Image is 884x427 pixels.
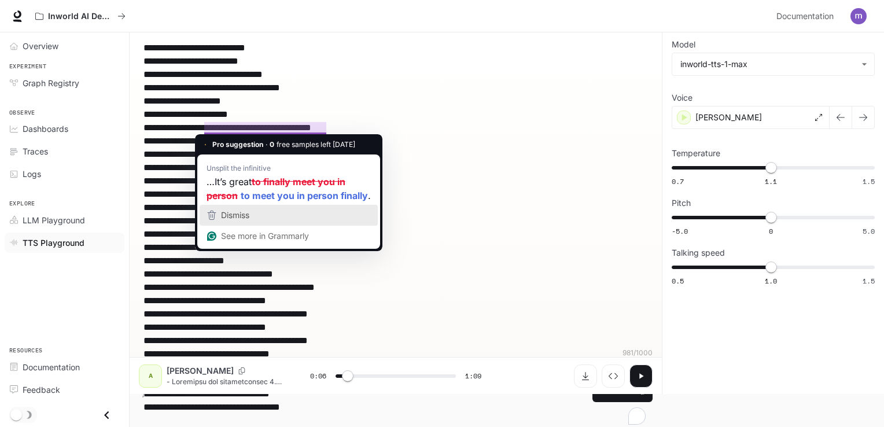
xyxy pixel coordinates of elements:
[5,164,124,184] a: Logs
[863,176,875,186] span: 1.5
[5,36,124,56] a: Overview
[672,176,684,186] span: 0.7
[672,199,691,207] p: Pitch
[5,380,124,400] a: Feedback
[48,12,113,21] p: Inworld AI Demos
[672,94,693,102] p: Voice
[5,141,124,161] a: Traces
[23,145,48,157] span: Traces
[310,370,326,382] span: 0:06
[23,384,60,396] span: Feedback
[765,176,777,186] span: 1.1
[672,149,720,157] p: Temperature
[167,377,282,386] p: - Loremipsu dol sitametconsec 4. Adi, eli’s do eiusm? 3. Te incid! Utla etdo ma ali. 1. Enim admi...
[5,73,124,93] a: Graph Registry
[769,226,773,236] span: 0
[695,112,762,123] p: [PERSON_NAME]
[847,5,870,28] button: User avatar
[672,41,695,49] p: Model
[23,361,80,373] span: Documentation
[672,276,684,286] span: 0.5
[23,237,84,249] span: TTS Playground
[772,5,842,28] a: Documentation
[23,40,58,52] span: Overview
[863,226,875,236] span: 5.0
[5,357,124,377] a: Documentation
[167,365,234,377] p: [PERSON_NAME]
[5,233,124,253] a: TTS Playground
[23,168,41,180] span: Logs
[23,123,68,135] span: Dashboards
[672,249,725,257] p: Talking speed
[672,226,688,236] span: -5.0
[465,370,481,382] span: 1:09
[765,276,777,286] span: 1.0
[5,119,124,139] a: Dashboards
[30,5,131,28] button: All workspaces
[850,8,867,24] img: User avatar
[234,367,250,374] button: Copy Voice ID
[680,58,856,70] div: inworld-tts-1-max
[672,53,874,75] div: inworld-tts-1-max
[23,77,79,89] span: Graph Registry
[602,365,625,388] button: Inspect
[776,9,834,24] span: Documentation
[5,210,124,230] a: LLM Playground
[141,367,160,385] div: A
[574,365,597,388] button: Download audio
[143,41,648,427] textarea: To enrich screen reader interactions, please activate Accessibility in Grammarly extension settings
[23,214,85,226] span: LLM Playground
[863,276,875,286] span: 1.5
